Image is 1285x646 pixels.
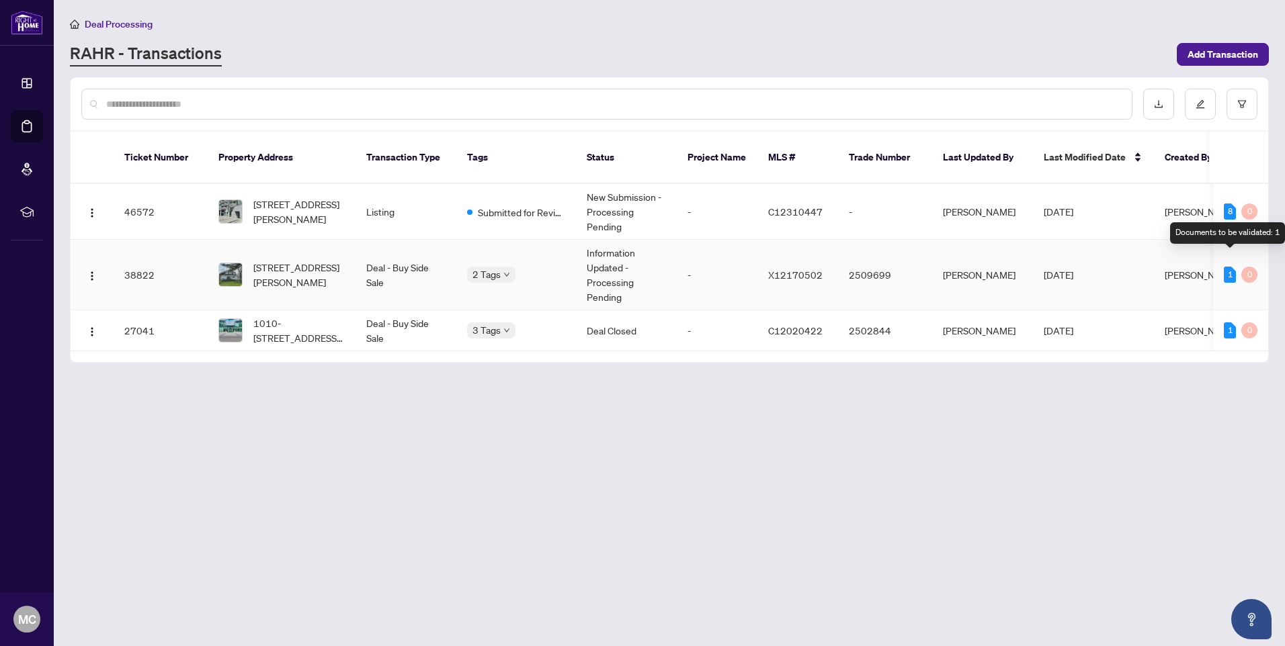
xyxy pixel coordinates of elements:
[472,322,501,338] span: 3 Tags
[114,184,208,240] td: 46572
[1154,99,1163,109] span: download
[1170,222,1285,244] div: Documents to be validated: 1
[677,310,757,351] td: -
[576,310,677,351] td: Deal Closed
[768,205,823,218] span: C12310447
[677,240,757,310] td: -
[356,132,456,184] th: Transaction Type
[1224,203,1236,220] div: 8
[932,240,1033,310] td: [PERSON_NAME]
[503,327,510,334] span: down
[768,269,823,281] span: X12170502
[503,271,510,278] span: down
[356,310,456,351] td: Deal - Buy Side Sale
[932,184,1033,240] td: [PERSON_NAME]
[114,310,208,351] td: 27041
[1241,267,1257,283] div: 0
[253,316,345,345] span: 1010-[STREET_ADDRESS][PERSON_NAME]
[1154,132,1235,184] th: Created By
[757,132,838,184] th: MLS #
[472,267,501,282] span: 2 Tags
[208,132,356,184] th: Property Address
[18,610,36,629] span: MC
[70,19,79,29] span: home
[576,240,677,310] td: Information Updated - Processing Pending
[1165,205,1237,218] span: [PERSON_NAME]
[70,42,222,66] a: RAHR - Transactions
[1241,203,1257,220] div: 0
[456,132,576,184] th: Tags
[838,132,932,184] th: Trade Number
[677,184,757,240] td: -
[81,201,103,222] button: Logo
[1044,205,1073,218] span: [DATE]
[576,132,677,184] th: Status
[1224,322,1236,338] div: 1
[1196,99,1205,109] span: edit
[1143,89,1174,120] button: download
[932,132,1033,184] th: Last Updated By
[1188,44,1258,65] span: Add Transaction
[114,132,208,184] th: Ticket Number
[1044,150,1126,165] span: Last Modified Date
[478,205,565,220] span: Submitted for Review
[1241,322,1257,338] div: 0
[677,132,757,184] th: Project Name
[87,207,97,218] img: Logo
[1227,89,1257,120] button: filter
[1044,324,1073,336] span: [DATE]
[356,184,456,240] td: Listing
[932,310,1033,351] td: [PERSON_NAME]
[11,10,43,35] img: logo
[768,324,823,336] span: C12020422
[219,200,242,223] img: thumbnail-img
[838,184,932,240] td: -
[838,310,932,351] td: 2502844
[1185,89,1216,120] button: edit
[1033,132,1154,184] th: Last Modified Date
[87,271,97,281] img: Logo
[1044,269,1073,281] span: [DATE]
[219,263,242,286] img: thumbnail-img
[1165,269,1237,281] span: [PERSON_NAME]
[1224,267,1236,283] div: 1
[253,197,345,226] span: [STREET_ADDRESS][PERSON_NAME]
[114,240,208,310] td: 38822
[838,240,932,310] td: 2509699
[81,320,103,341] button: Logo
[85,18,153,30] span: Deal Processing
[1177,43,1269,66] button: Add Transaction
[87,326,97,337] img: Logo
[1237,99,1247,109] span: filter
[219,319,242,342] img: thumbnail-img
[1231,599,1272,639] button: Open asap
[1165,324,1237,336] span: [PERSON_NAME]
[356,240,456,310] td: Deal - Buy Side Sale
[253,260,345,289] span: [STREET_ADDRESS][PERSON_NAME]
[576,184,677,240] td: New Submission - Processing Pending
[81,264,103,285] button: Logo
